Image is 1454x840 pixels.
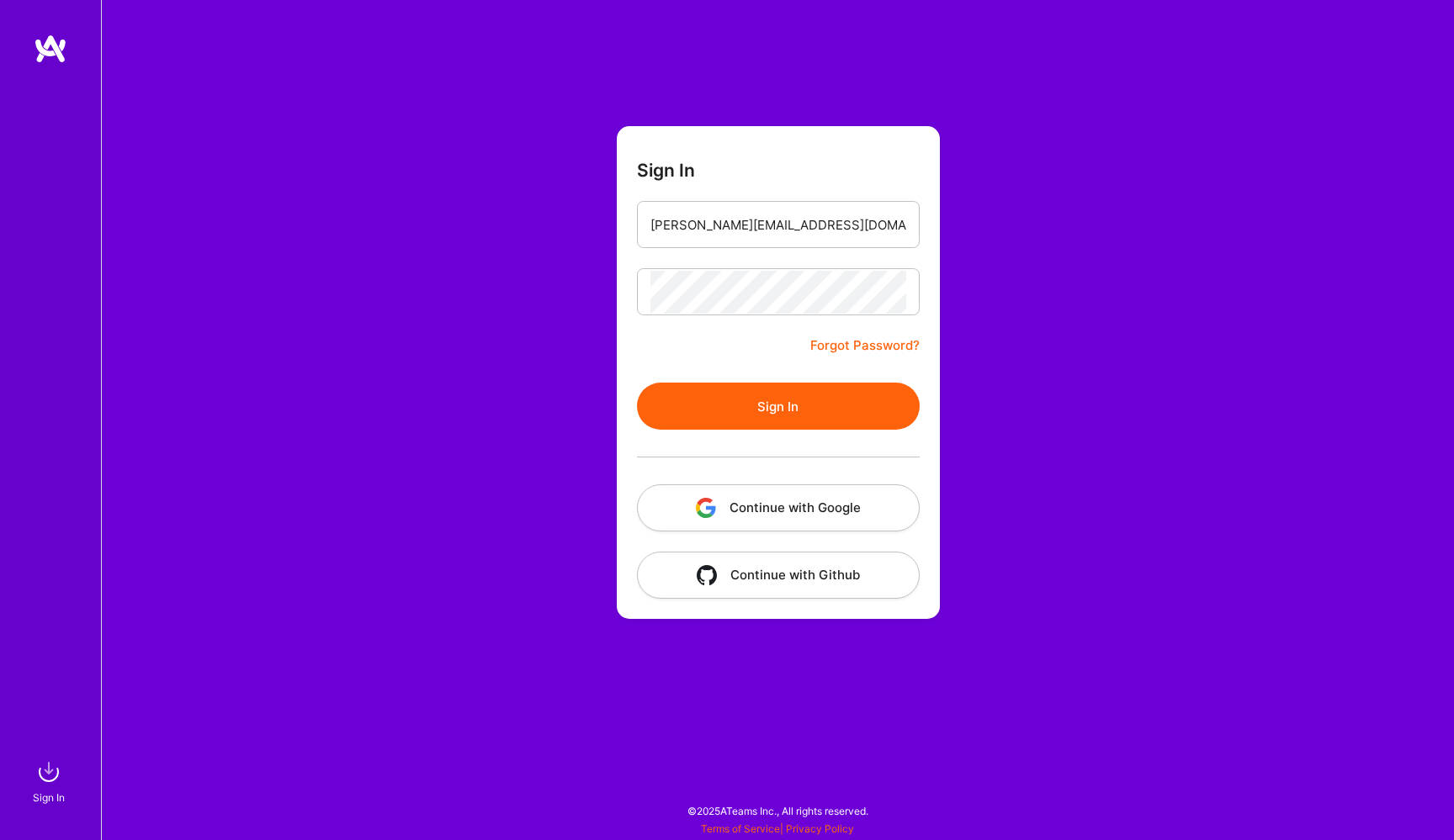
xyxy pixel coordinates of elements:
[32,755,66,789] img: sign in
[701,822,780,835] a: Terms of Service
[810,335,920,356] a: Forgot Password?
[101,790,1454,832] div: © 2025 ATeams Inc., All rights reserved.
[696,498,716,518] img: icon
[637,160,695,181] h3: Sign In
[701,822,854,835] span: |
[34,34,67,64] img: logo
[650,203,906,246] input: Email...
[786,822,854,835] a: Privacy Policy
[637,484,920,531] button: Continue with Google
[33,789,65,806] div: Sign In
[637,552,920,599] button: Continue with Github
[637,383,920,430] button: Sign In
[697,565,717,585] img: icon
[35,755,66,806] a: sign inSign In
